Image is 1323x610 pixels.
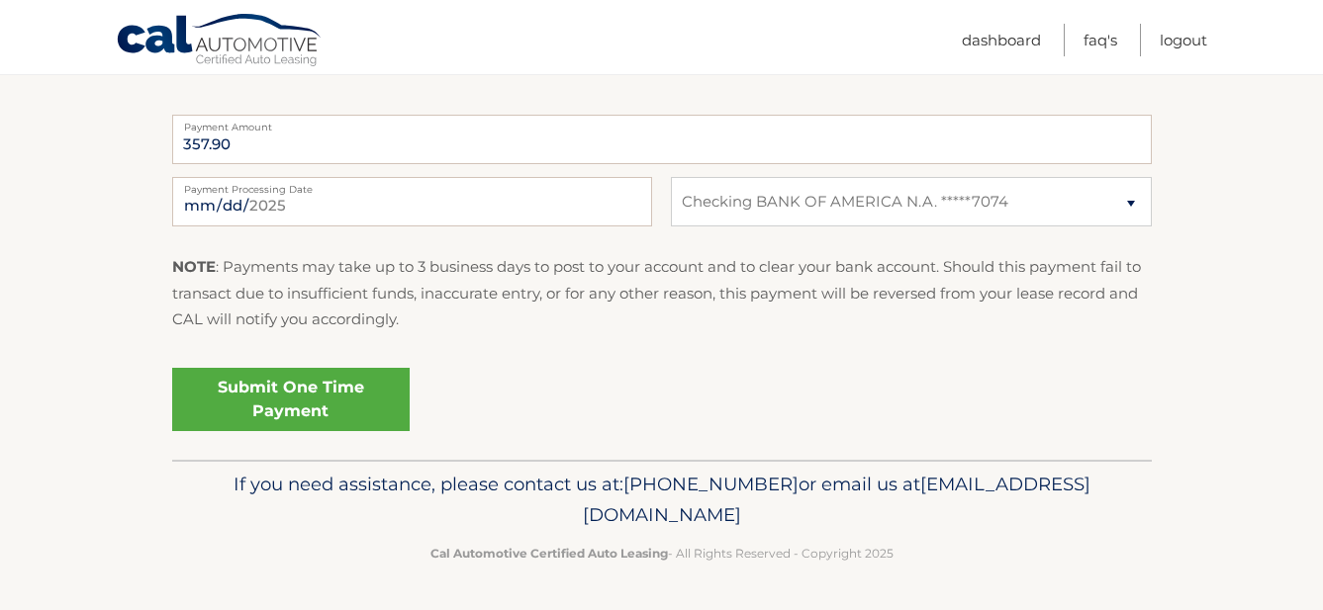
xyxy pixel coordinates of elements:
[185,543,1139,564] p: - All Rights Reserved - Copyright 2025
[116,13,324,70] a: Cal Automotive
[623,473,799,495] span: [PHONE_NUMBER]
[962,24,1041,56] a: Dashboard
[172,115,1152,131] label: Payment Amount
[172,177,652,226] input: Payment Date
[185,469,1139,532] p: If you need assistance, please contact us at: or email us at
[172,177,652,193] label: Payment Processing Date
[172,257,216,276] strong: NOTE
[172,254,1152,332] p: : Payments may take up to 3 business days to post to your account and to clear your bank account....
[1084,24,1117,56] a: FAQ's
[172,115,1152,164] input: Payment Amount
[1160,24,1207,56] a: Logout
[430,546,668,561] strong: Cal Automotive Certified Auto Leasing
[172,368,410,431] a: Submit One Time Payment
